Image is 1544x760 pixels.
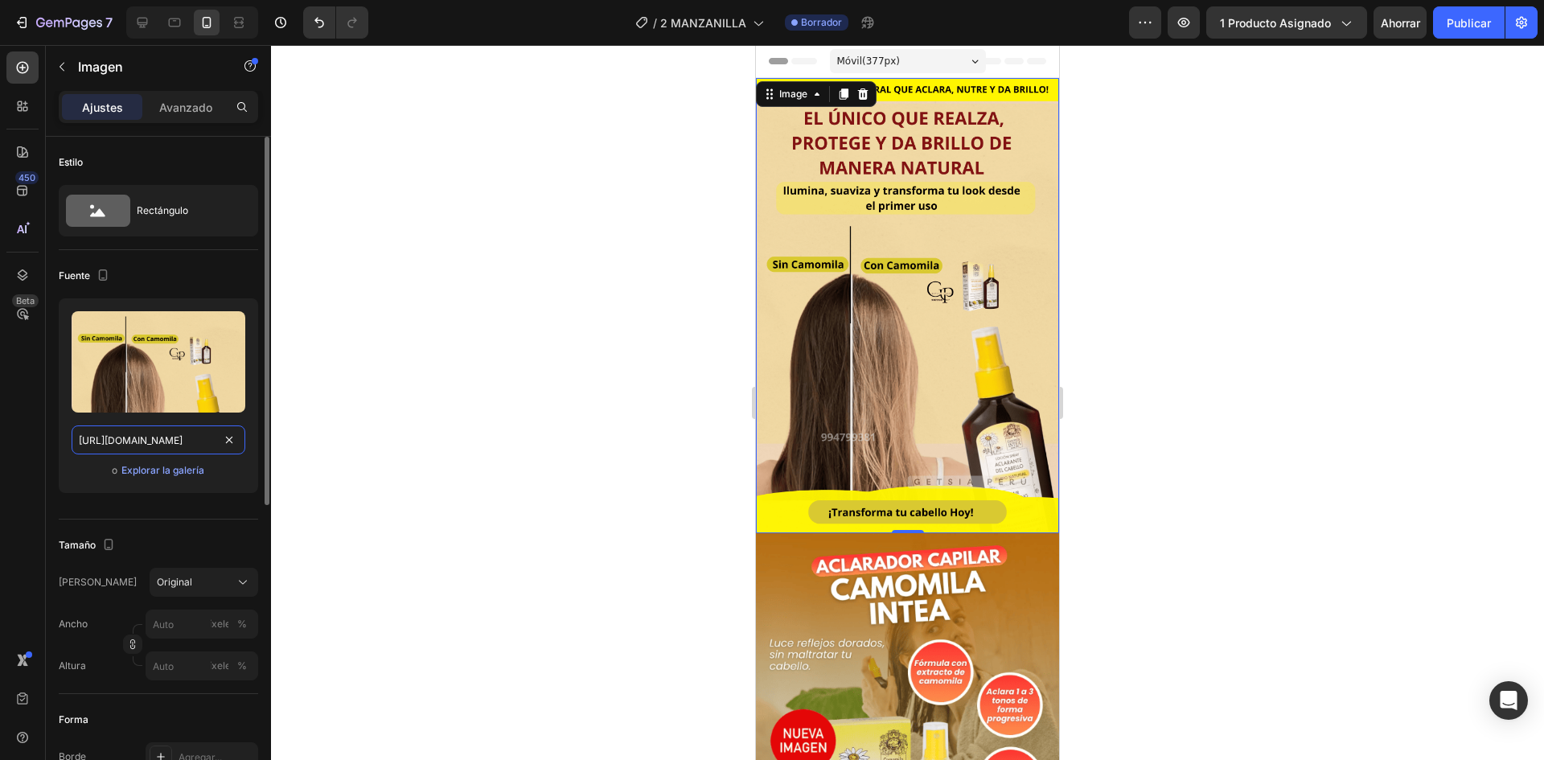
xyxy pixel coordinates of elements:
[72,425,245,454] input: https://ejemplo.com/imagen.jpg
[121,464,204,476] font: Explorar la galería
[6,6,120,39] button: 7
[1220,16,1331,30] font: 1 producto asignado
[203,659,236,672] font: píxeles
[157,576,192,588] font: Original
[121,462,205,479] button: Explorar la galería
[112,464,117,476] font: o
[210,614,229,634] button: %
[137,204,188,216] font: Rectángulo
[146,610,258,639] input: píxeles%
[59,576,137,588] font: [PERSON_NAME]
[78,57,215,76] p: Imagen
[59,269,90,281] font: Fuente
[237,618,247,630] font: %
[146,651,258,680] input: píxeles%
[59,659,86,672] font: Altura
[78,59,123,75] font: Imagen
[16,295,35,306] font: Beta
[59,539,96,551] font: Tamaño
[1447,16,1491,30] font: Publicar
[1374,6,1427,39] button: Ahorrar
[59,156,83,168] font: Estilo
[210,656,229,676] button: %
[105,14,113,31] font: 7
[159,101,212,114] font: Avanzado
[1381,16,1420,30] font: Ahorrar
[1433,6,1505,39] button: Publicar
[82,101,123,114] font: Ajustes
[1206,6,1367,39] button: 1 producto asignado
[150,568,258,597] button: Original
[303,6,368,39] div: Deshacer/Rehacer
[1489,681,1528,720] div: Abrir Intercom Messenger
[59,713,88,725] font: Forma
[801,16,842,28] font: Borrador
[232,656,252,676] button: píxeles
[756,45,1059,760] iframe: Área de diseño
[18,172,35,183] font: 450
[232,614,252,634] button: píxeles
[72,311,245,413] img: imagen de vista previa
[237,659,247,672] font: %
[653,16,657,30] font: /
[203,618,236,630] font: píxeles
[660,16,746,30] font: 2 MANZANILLA
[59,618,88,630] font: Ancho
